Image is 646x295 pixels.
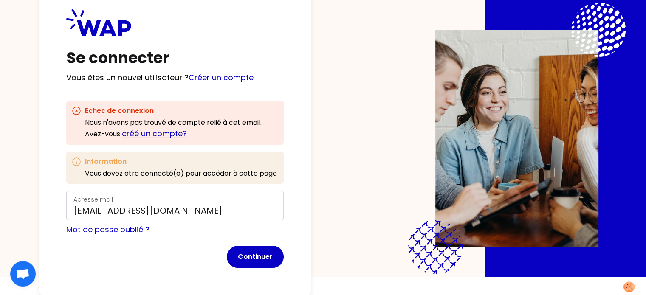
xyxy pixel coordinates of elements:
p: Vous devez être connecté(e) pour accéder à cette page [85,169,277,179]
a: créé un compte? [122,128,187,139]
div: Ouvrir le chat [10,261,36,287]
button: Continuer [227,246,284,268]
p: Vous êtes un nouvel utilisateur ? [66,72,284,84]
label: Adresse mail [73,195,113,204]
h3: Information [85,157,277,167]
h1: Se connecter [66,50,284,67]
h3: Echec de connexion [85,106,279,116]
div: Nous n'avons pas trouvé de compte relié à cet email . Avez-vous [85,118,279,140]
img: Description [435,30,598,247]
a: Mot de passe oublié ? [66,224,150,235]
a: Créer un compte [189,72,254,83]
